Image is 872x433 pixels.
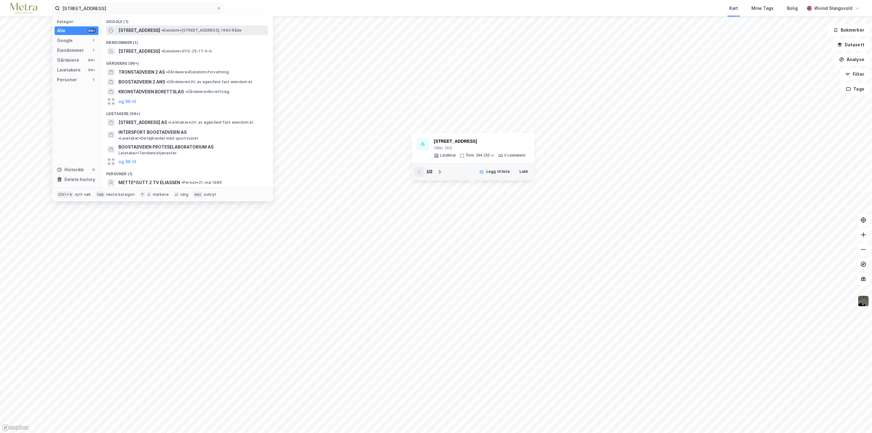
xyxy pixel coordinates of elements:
[57,27,65,34] div: Alle
[168,120,254,125] span: Leietaker • Utl. av egen/leid fast eiendom el.
[180,192,188,197] div: velg
[166,79,253,84] span: Gårdeiere • Utl. av egen/leid fast eiendom el.
[426,168,432,176] div: 1 / 2
[515,167,532,177] button: Lukk
[96,191,105,198] div: tab
[204,192,216,197] div: avbryt
[166,79,168,84] span: •
[787,5,798,12] div: Bolig
[832,39,870,51] button: Datasett
[91,38,96,43] div: 1
[10,3,37,14] img: metra-logo.256734c3b2bbffee19d4.png
[834,53,870,66] button: Analyse
[60,4,216,13] input: Søk på adresse, matrikkel, gårdeiere, leietakere eller personer
[57,37,73,44] div: Google
[729,5,738,12] div: Kart
[185,89,229,94] span: Gårdeiere • Borettslag
[91,167,96,172] div: 0
[87,28,96,33] div: 99+
[57,66,81,74] div: Leietakere
[161,28,163,33] span: •
[181,180,183,185] span: •
[101,56,273,67] div: Gårdeiere (99+)
[751,5,774,12] div: Mine Tags
[118,119,167,126] span: [STREET_ADDRESS] AS
[840,68,870,80] button: Filter
[118,136,120,141] span: •
[841,404,872,433] div: Kontrollprogram for chat
[118,143,266,151] span: BOGSTADVEIEN PROTESELABORATORIUM AS
[475,167,514,177] button: Legg til liste
[828,24,870,36] button: Bokmerker
[57,191,74,198] div: Ctrl + k
[161,49,163,53] span: •
[101,167,273,178] div: Personer (1)
[118,27,160,34] span: [STREET_ADDRESS]
[166,70,229,75] span: Gårdeiere • Eiendomsforvaltning
[57,76,77,83] div: Personer
[75,192,91,197] div: nytt søk
[118,88,184,95] span: KRONSTADVEIEN BORETTSLAG
[181,180,222,185] span: Person • 21. mai 1985
[2,424,29,431] a: Mapbox homepage
[64,176,95,183] div: Delete history
[118,136,199,141] span: Leietaker • Detaljhandel med sportsvarer
[166,70,168,74] span: •
[161,49,212,54] span: Eiendom • 3112-25-17-0-0
[91,77,96,82] div: 1
[118,129,187,136] span: INTERSPORT BOGSTADVEIEN AS
[168,120,170,125] span: •
[466,153,495,158] div: Tomt: 344 155 ㎡
[118,179,180,186] span: METTE*GUTT 2 TV ELIASSEN
[153,192,169,197] div: markere
[118,158,136,165] button: og 96 til
[118,48,160,55] span: [STREET_ADDRESS]
[57,47,84,54] div: Eiendommer
[118,68,165,76] span: TRONSTADVEIEN 2 AS
[118,151,177,156] span: Leietaker • Tannhelsetjenester
[87,68,96,72] div: 99+
[841,404,872,433] iframe: Chat Widget
[440,153,456,158] div: Landbruk
[91,48,96,53] div: 1
[814,5,852,12] div: Øivind Slangsvold
[57,19,98,24] div: Kategori
[57,166,84,173] div: Historikk
[106,192,135,197] div: neste kategori
[185,89,187,94] span: •
[434,138,525,145] div: [STREET_ADDRESS]
[101,14,273,25] div: Google (1)
[118,98,136,105] button: og 96 til
[193,191,203,198] div: esc
[57,56,79,64] div: Gårdeiere
[101,106,273,118] div: Leietakere (99+)
[504,153,525,158] div: 0 Leietakere
[434,146,525,151] div: Våler, 16/2
[161,28,241,33] span: Eiendom • [STREET_ADDRESS], 1640 Råde
[87,58,96,63] div: 99+
[118,78,165,86] span: BOGSTADVEIEN 2 ANS
[841,83,870,95] button: Tags
[858,295,869,307] img: 9k=
[101,35,273,46] div: Eiendommer (1)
